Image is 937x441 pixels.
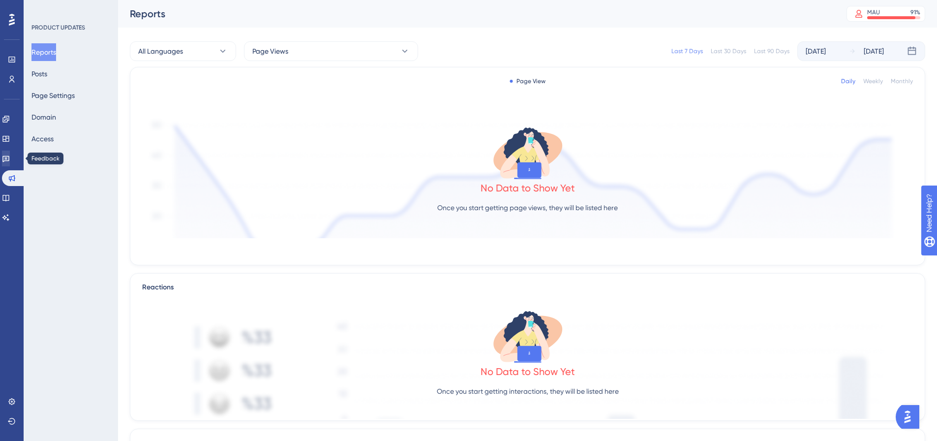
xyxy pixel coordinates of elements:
div: [DATE] [806,45,826,57]
p: Once you start getting interactions, they will be listed here [437,385,619,397]
button: Page Views [244,41,418,61]
button: Page Settings [31,87,75,104]
div: Last 7 Days [671,47,703,55]
div: Last 30 Days [711,47,746,55]
div: PRODUCT UPDATES [31,24,85,31]
div: No Data to Show Yet [481,181,575,195]
iframe: UserGuiding AI Assistant Launcher [896,402,925,432]
span: Page Views [252,45,288,57]
button: Reports [31,43,56,61]
div: Monthly [891,77,913,85]
div: No Data to Show Yet [481,365,575,378]
button: Domain [31,108,56,126]
div: 91 % [910,8,920,16]
div: Page View [510,77,545,85]
button: All Languages [130,41,236,61]
div: [DATE] [864,45,884,57]
p: Once you start getting page views, they will be listed here [437,202,618,214]
span: Need Help? [23,2,61,14]
div: Last 90 Days [754,47,789,55]
div: Reports [130,7,822,21]
button: Posts [31,65,47,83]
div: Daily [841,77,855,85]
div: Reactions [142,282,913,293]
div: Weekly [863,77,883,85]
div: MAU [867,8,880,16]
span: All Languages [138,45,183,57]
button: Access [31,130,54,148]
